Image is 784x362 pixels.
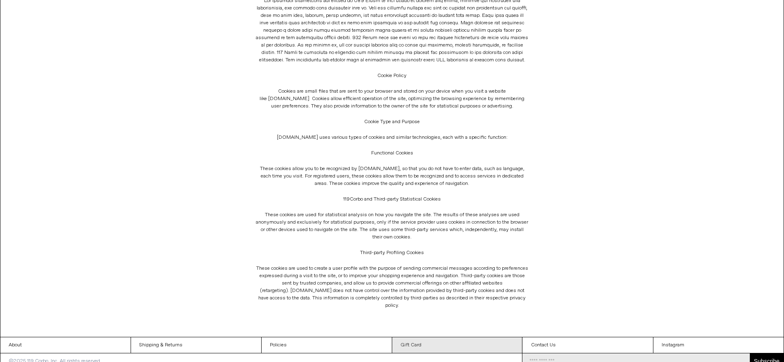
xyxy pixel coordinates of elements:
[256,114,529,130] p: Cookie Type and Purpose
[0,337,131,353] a: About
[256,145,529,161] p: Functional Cookies
[523,337,653,353] a: Contact Us
[256,192,529,207] p: 119Corbo and Third-party Statistical Cookies
[256,84,529,114] p: Cookies are small files that are sent to your browser and stored on your device when you visit a ...
[256,68,529,84] p: Cookie Policy
[392,337,522,353] a: Gift Card
[262,337,392,353] a: Policies
[256,161,529,192] p: These cookies allow you to be recognized by [DOMAIN_NAME], so that you do not have to enter data,...
[653,337,784,353] a: Instagram
[256,130,529,145] p: [DOMAIN_NAME] uses various types of cookies and similar technologies, each with a specific function:
[256,207,529,245] p: These cookies are used for statistical analysis on how you navigate the site. The results of thes...
[131,337,261,353] a: Shipping & Returns
[256,261,529,313] p: These cookies are used to create a user profile with the purpose of sending commercial messages a...
[256,245,529,261] p: Third-party Profiling Cookies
